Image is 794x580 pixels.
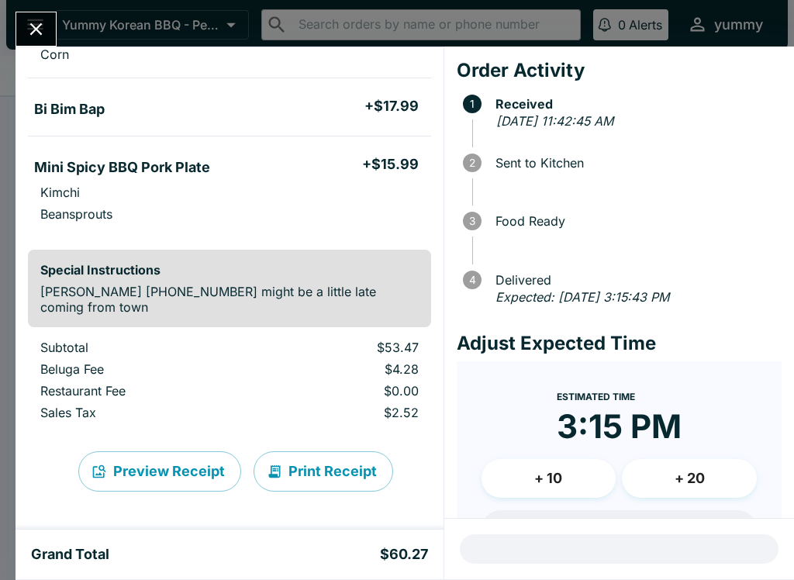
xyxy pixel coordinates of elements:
[468,274,475,286] text: 4
[40,405,243,420] p: Sales Tax
[40,383,243,399] p: Restaurant Fee
[40,206,112,222] p: Beansprouts
[364,97,419,116] h5: + $17.99
[268,361,419,377] p: $4.28
[496,113,613,129] em: [DATE] 11:42:45 AM
[31,545,109,564] h5: Grand Total
[469,215,475,227] text: 3
[28,340,431,426] table: orders table
[488,273,782,287] span: Delivered
[40,340,243,355] p: Subtotal
[488,214,782,228] span: Food Ready
[268,340,419,355] p: $53.47
[40,47,69,62] p: Corn
[362,155,419,174] h5: + $15.99
[268,405,419,420] p: $2.52
[482,459,616,498] button: + 10
[40,262,419,278] h6: Special Instructions
[34,158,210,177] h5: Mini Spicy BBQ Pork Plate
[254,451,393,492] button: Print Receipt
[488,156,782,170] span: Sent to Kitchen
[78,451,241,492] button: Preview Receipt
[268,383,419,399] p: $0.00
[40,185,80,200] p: Kimchi
[380,545,428,564] h5: $60.27
[457,59,782,82] h4: Order Activity
[16,12,56,46] button: Close
[557,391,635,402] span: Estimated Time
[34,100,105,119] h5: Bi Bim Bap
[470,98,475,110] text: 1
[469,157,475,169] text: 2
[457,332,782,355] h4: Adjust Expected Time
[40,284,419,315] p: [PERSON_NAME] [PHONE_NUMBER] might be a little late coming from town
[557,406,682,447] time: 3:15 PM
[40,361,243,377] p: Beluga Fee
[488,97,782,111] span: Received
[622,459,757,498] button: + 20
[495,289,669,305] em: Expected: [DATE] 3:15:43 PM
